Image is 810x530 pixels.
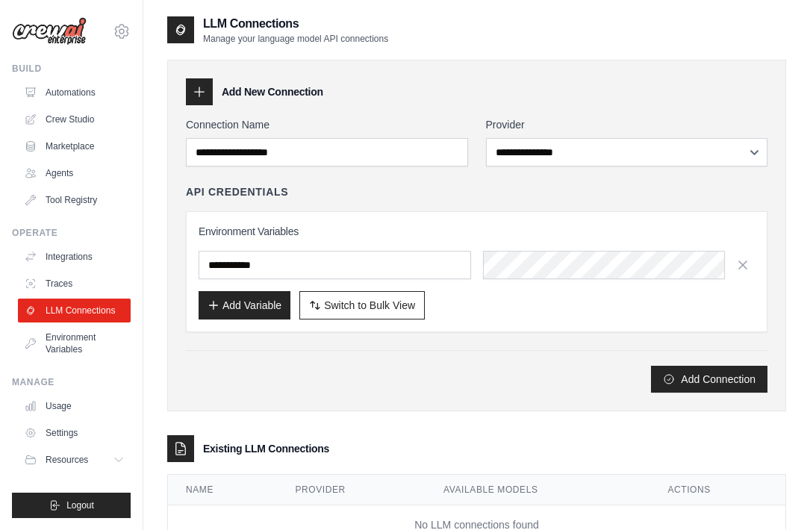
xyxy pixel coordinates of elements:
a: Environment Variables [18,325,131,361]
button: Logout [12,493,131,518]
label: Connection Name [186,117,468,132]
th: Name [168,475,277,505]
img: Logo [12,17,87,46]
button: Resources [18,448,131,472]
a: Traces [18,272,131,296]
a: Tool Registry [18,188,131,212]
th: Provider [277,475,426,505]
a: Marketplace [18,134,131,158]
div: Build [12,63,131,75]
a: Automations [18,81,131,105]
a: Settings [18,421,131,445]
h3: Existing LLM Connections [203,441,329,456]
span: Switch to Bulk View [324,298,415,313]
a: LLM Connections [18,299,131,322]
span: Logout [66,499,94,511]
label: Provider [486,117,768,132]
th: Actions [649,475,785,505]
h3: Add New Connection [222,84,323,99]
a: Integrations [18,245,131,269]
button: Add Variable [199,291,290,319]
h2: LLM Connections [203,15,388,33]
button: Add Connection [651,366,767,393]
span: Resources [46,454,88,466]
div: Manage [12,376,131,388]
h4: API Credentials [186,184,288,199]
button: Switch to Bulk View [299,291,425,319]
p: Manage your language model API connections [203,33,388,45]
div: Operate [12,227,131,239]
th: Available Models [426,475,649,505]
h3: Environment Variables [199,224,755,239]
a: Crew Studio [18,107,131,131]
a: Agents [18,161,131,185]
a: Usage [18,394,131,418]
